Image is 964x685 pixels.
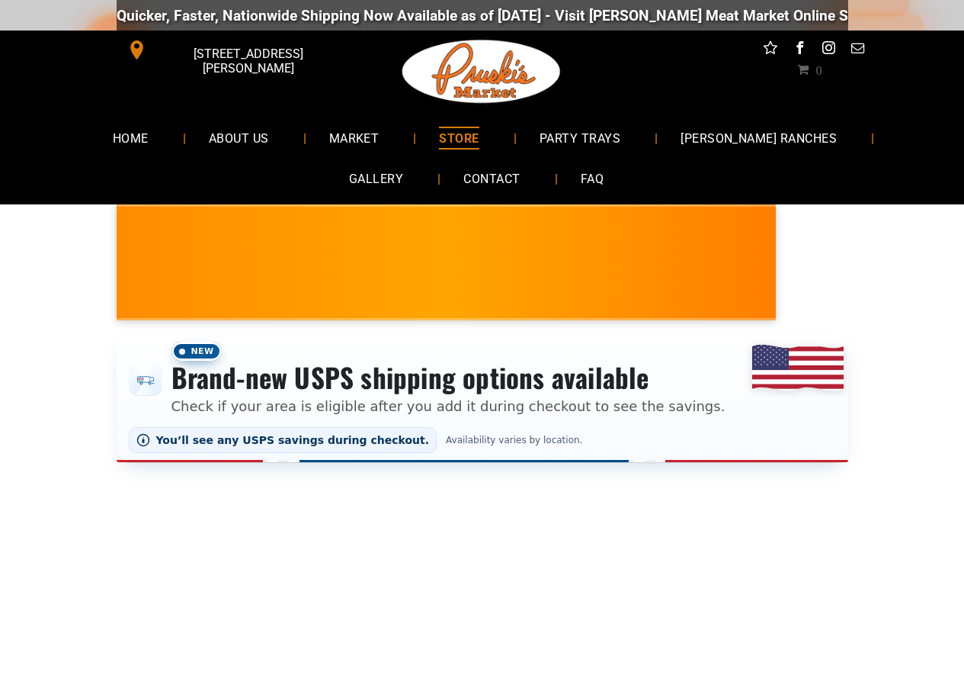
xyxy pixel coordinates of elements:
[156,434,430,446] span: You’ll see any USPS savings during checkout.
[399,31,564,113] img: Pruski-s+Market+HQ+Logo2-1920w.png
[171,396,725,416] p: Check if your area is eligible after you add it during checkout to see the savings.
[117,38,350,62] a: [STREET_ADDRESS][PERSON_NAME]
[149,39,346,83] span: [STREET_ADDRESS][PERSON_NAME]
[416,117,501,158] a: STORE
[171,342,222,361] span: New
[517,117,643,158] a: PARTY TRAYS
[761,38,780,62] a: Social network
[847,38,867,62] a: email
[789,38,809,62] a: facebook
[117,333,848,462] div: Shipping options announcement
[171,361,725,394] h3: Brand-new USPS shipping options available
[90,117,171,158] a: HOME
[306,117,402,158] a: MARKET
[558,159,626,199] a: FAQ
[443,435,585,445] span: Availability varies by location.
[658,117,860,158] a: [PERSON_NAME] RANCHES
[716,7,863,24] a: [DOMAIN_NAME][URL]
[818,38,838,62] a: instagram
[186,117,292,158] a: ABOUT US
[533,273,833,297] span: [PERSON_NAME] MARKET
[326,159,426,199] a: GALLERY
[440,159,543,199] a: CONTACT
[815,63,821,76] span: 0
